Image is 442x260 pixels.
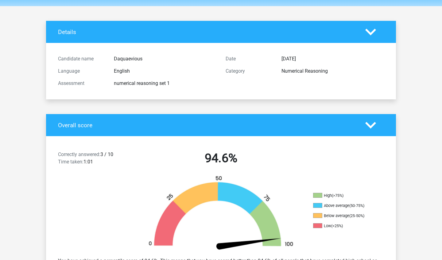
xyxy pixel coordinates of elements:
div: Daquaevious [109,55,221,63]
div: Assessment [53,80,109,87]
img: 95.143280480a54.png [138,175,304,252]
li: Above average [313,203,374,208]
div: Language [53,67,109,75]
div: (<25%) [331,224,343,228]
div: (50-75%) [349,203,364,208]
li: Below average [313,213,374,219]
div: 3 / 10 1:01 [53,151,137,168]
div: (>75%) [332,193,343,198]
div: numerical reasoning set 1 [109,80,221,87]
span: Time taken: [58,159,83,165]
div: (25-50%) [349,213,364,218]
li: High [313,193,374,198]
h2: 94.6% [142,151,300,166]
div: Date [221,55,277,63]
div: Category [221,67,277,75]
h4: Details [58,29,356,36]
div: English [109,67,221,75]
div: Candidate name [53,55,109,63]
span: Correctly answered: [58,151,100,157]
div: [DATE] [277,55,389,63]
div: Numerical Reasoning [277,67,389,75]
h4: Overall score [58,122,356,129]
li: Low [313,223,374,229]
